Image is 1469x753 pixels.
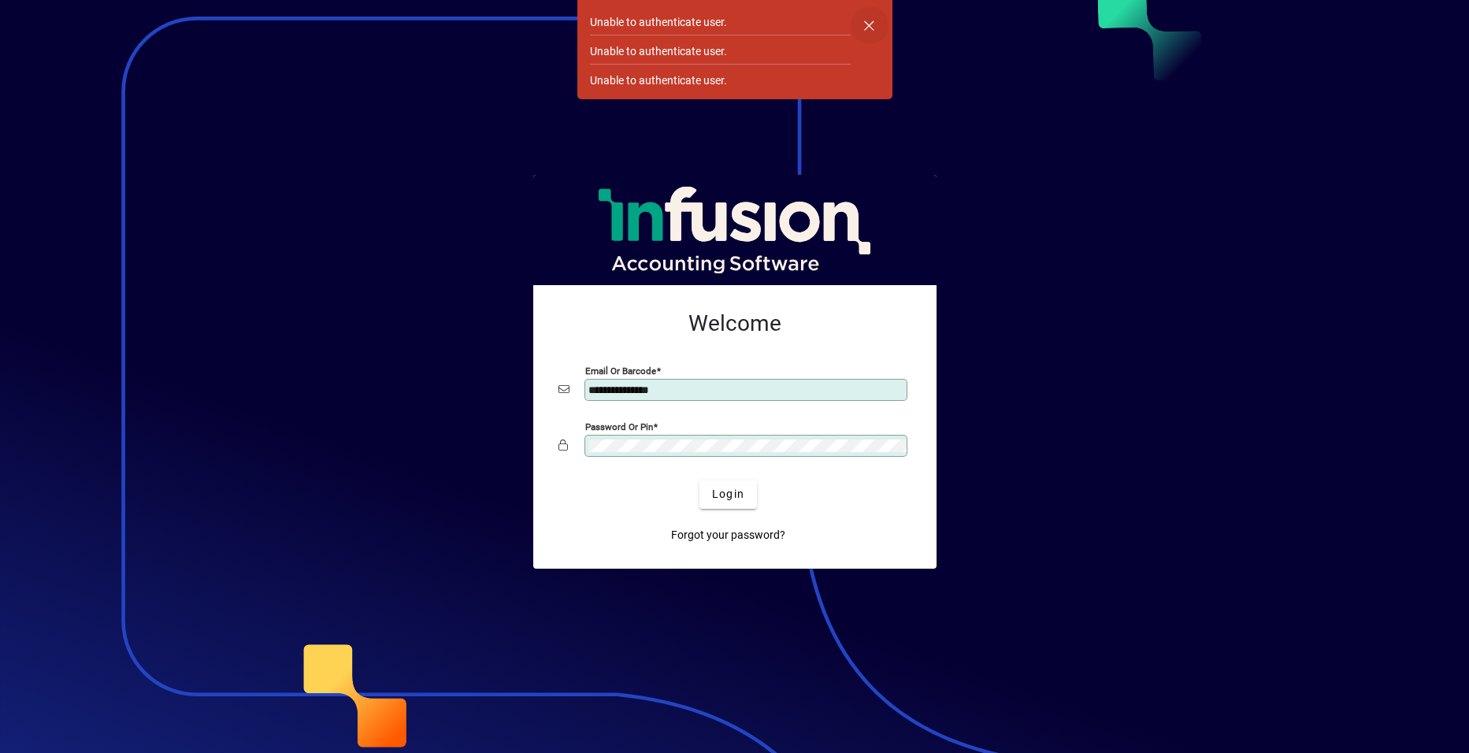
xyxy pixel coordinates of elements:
[712,486,744,503] span: Login
[665,521,792,550] a: Forgot your password?
[699,480,757,509] button: Login
[558,310,911,337] h2: Welcome
[590,72,727,89] div: Unable to authenticate user.
[851,6,888,44] button: Dismiss
[585,365,656,376] mat-label: Email or Barcode
[585,421,653,432] mat-label: Password or Pin
[671,527,785,543] span: Forgot your password?
[590,43,727,60] div: Unable to authenticate user.
[590,14,727,31] div: Unable to authenticate user.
